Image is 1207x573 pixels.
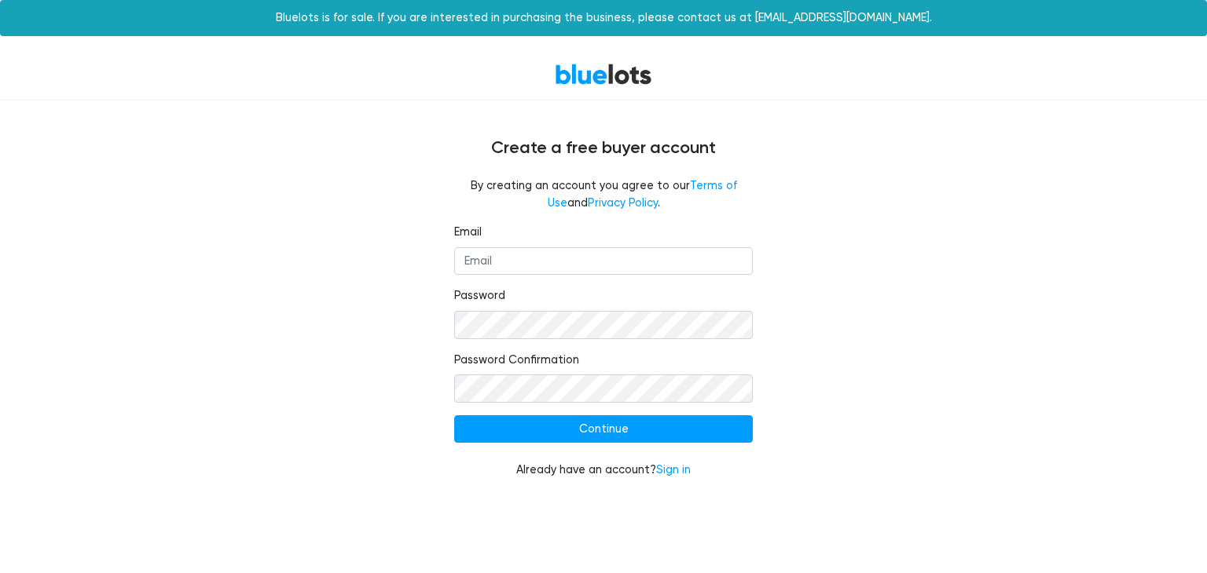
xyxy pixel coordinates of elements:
input: Continue [454,415,753,443]
a: BlueLots [555,63,652,86]
a: Privacy Policy [588,196,658,210]
h4: Create a free buyer account [132,138,1075,159]
label: Password [454,287,505,305]
input: Email [454,247,753,276]
a: Terms of Use [548,179,737,210]
label: Email [454,224,482,241]
div: Already have an account? [454,462,753,479]
fieldset: By creating an account you agree to our and . [454,177,753,211]
a: Sign in [656,463,691,476]
label: Password Confirmation [454,352,579,369]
